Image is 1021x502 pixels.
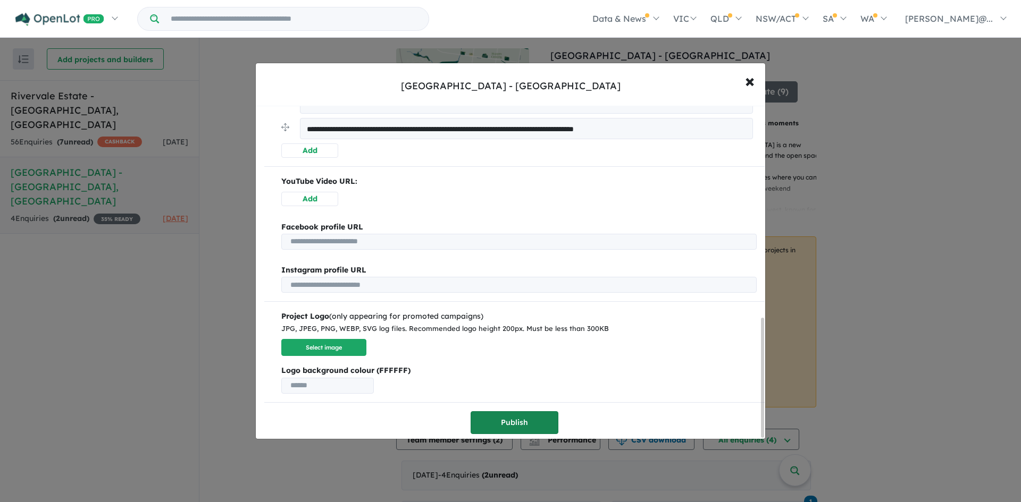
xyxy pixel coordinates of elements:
img: drag.svg [281,123,289,131]
b: Instagram profile URL [281,265,366,275]
img: Openlot PRO Logo White [15,13,104,26]
div: [GEOGRAPHIC_DATA] - [GEOGRAPHIC_DATA] [401,79,621,93]
button: Select image [281,339,366,356]
b: Project Logo [281,311,329,321]
b: Logo background colour (FFFFFF) [281,364,757,377]
button: Add [281,192,338,206]
span: × [745,69,755,92]
span: [PERSON_NAME]@... [905,13,993,24]
button: Publish [471,411,558,434]
div: JPG, JPEG, PNG, WEBP, SVG log files. Recommended logo height 200px. Must be less than 300KB [281,323,757,335]
div: (only appearing for promoted campaigns) [281,310,757,323]
p: YouTube Video URL: [281,175,757,188]
b: Facebook profile URL [281,222,363,232]
button: Add [281,143,338,158]
input: Try estate name, suburb, builder or developer [161,7,426,30]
